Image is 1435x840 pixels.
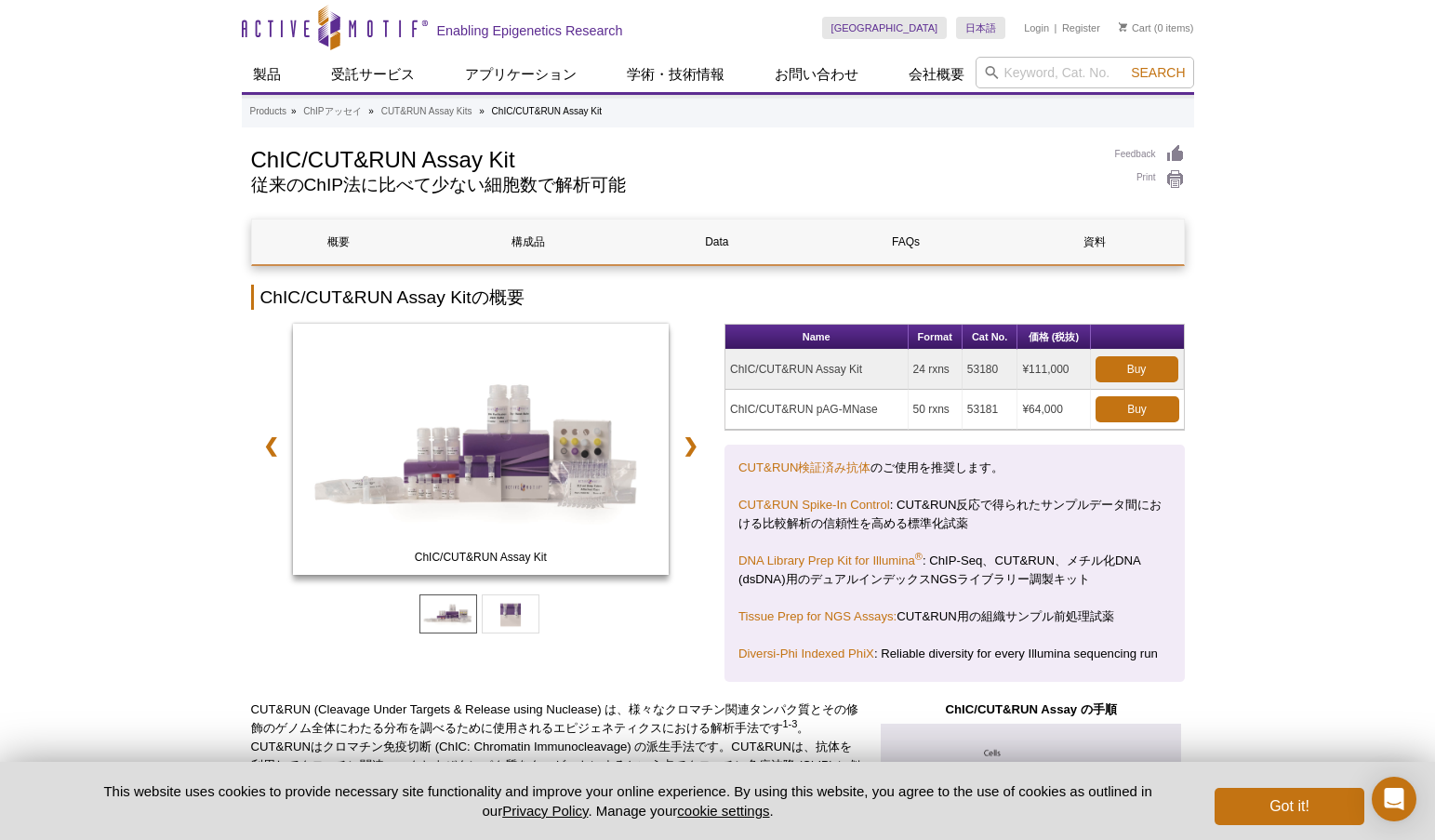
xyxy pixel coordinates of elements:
[1017,325,1090,350] th: 価格 (税抜)
[441,220,616,264] a: 構成品
[725,325,909,350] th: Name
[502,803,588,819] a: Privacy Policy
[293,324,670,580] a: ChIC/CUT&RUN Assay Kit
[492,106,602,116] li: ChIC/CUT&RUN Assay Kit
[1119,21,1151,34] a: Cart
[909,325,963,350] th: Format
[738,496,1171,533] p: : CUT&RUN反応で得られたサンプルデータ間における比較解析の信頼性を高める標準化試薬
[1055,17,1057,39] li: |
[479,106,485,116] li: »
[320,57,426,92] a: 受託サービス
[303,103,361,120] a: ChIPアッセイ
[956,17,1005,39] a: 日本語
[616,57,736,92] a: 学術・技術情報
[1115,169,1185,190] a: Print
[677,803,769,819] button: cookie settings
[1096,356,1178,382] a: Buy
[738,647,874,660] a: Diversi-Phi Indexed PhiX
[251,700,864,793] p: CUT&RUN (Cleavage Under Targets & Release using Nuclease) は、様々なクロマチン関連タンパク質とその修飾のゲノム全体にわたる分布を調べるた...
[72,781,1185,820] p: This website uses cookies to provide necessary site functionality and improve your online experie...
[1131,65,1185,80] span: Search
[738,460,870,474] a: CUT&RUN検証済み抗体
[293,324,670,575] img: ChIC/CUT&RUN Assay Kit
[725,350,909,390] td: ChIC/CUT&RUN Assay Kit
[963,325,1018,350] th: Cat No.
[297,548,665,567] span: ChIC/CUT&RUN Assay Kit
[1372,777,1416,821] div: Open Intercom Messenger
[915,551,923,562] sup: ®
[1017,390,1090,430] td: ¥64,000
[945,702,1116,716] strong: ChIC/CUT&RUN Assay の手順
[725,390,909,430] td: ChIC/CUT&RUN pAG-MNase
[738,553,923,567] a: DNA Library Prep Kit for Illumina®
[242,57,292,92] a: 製品
[897,57,976,92] a: 会社概要
[251,144,1096,172] h1: ChIC/CUT&RUN Assay Kit
[1125,64,1190,81] button: Search
[1119,17,1194,39] li: (0 items)
[1215,788,1363,825] button: Got it!
[1007,220,1182,264] a: 資料
[822,17,948,39] a: [GEOGRAPHIC_DATA]
[738,552,1171,589] p: : ChIP-Seq、CUT&RUN、メチル化DNA (dsDNA)用のデュアルインデックスNGSライブラリー調製キット
[437,22,623,39] h2: Enabling Epigenetics Research
[1119,22,1127,32] img: Your Cart
[764,57,870,92] a: お問い合わせ
[818,220,993,264] a: FAQs
[252,220,427,264] a: 概要
[381,103,472,120] a: CUT&RUN Assay Kits
[291,106,297,116] li: »
[783,718,798,729] sup: 1-3
[251,285,1185,310] h2: ChIC/CUT&RUN Assay Kitの概要
[250,103,286,120] a: Products
[909,350,963,390] td: 24 rxns
[738,645,1171,663] p: : Reliable diversity for every Illumina sequencing run
[251,424,291,467] a: ❮
[976,57,1194,88] input: Keyword, Cat. No.
[1017,350,1090,390] td: ¥111,000
[1096,396,1179,422] a: Buy
[251,177,1096,193] h2: 従来のChIP法に比べて少ない細胞数で解析可能
[671,424,711,467] a: ❯
[963,350,1018,390] td: 53180
[909,390,963,430] td: 50 rxns
[1115,144,1185,165] a: Feedback
[963,390,1018,430] td: 53181
[738,498,890,512] a: CUT&RUN Spike-In Control
[738,609,897,623] a: Tissue Prep for NGS Assays:
[738,459,1171,477] p: のご使用を推奨します。
[454,57,588,92] a: アプリケーション
[630,220,804,264] a: Data
[368,106,374,116] li: »
[1024,21,1049,34] a: Login
[1062,21,1100,34] a: Register
[738,607,1171,626] p: CUT&RUN用の組織サンプル前処理試薬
